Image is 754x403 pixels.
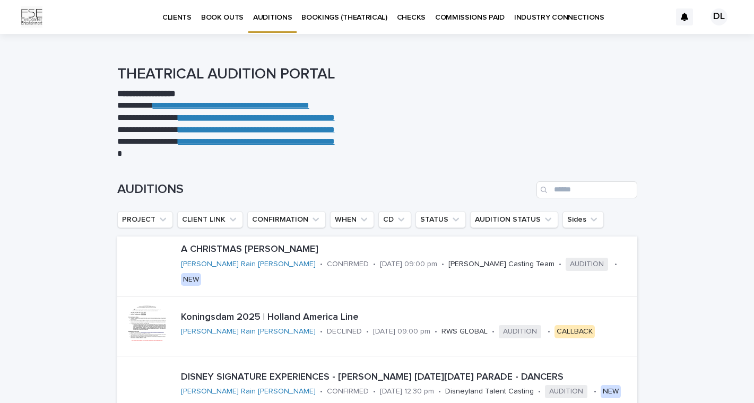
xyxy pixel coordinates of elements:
div: DL [710,8,727,25]
p: Disneyland Talent Casting [445,387,534,396]
p: DECLINED [327,327,362,336]
span: AUDITION [499,325,541,338]
button: PROJECT [117,211,173,228]
div: NEW [181,273,201,286]
p: Koningsdam 2025 | Holland America Line [181,312,633,323]
div: NEW [601,385,621,398]
p: • [548,327,550,336]
span: AUDITION [545,385,587,398]
img: Km9EesSdRbS9ajqhBzyo [21,6,42,28]
button: Sides [562,211,604,228]
a: [PERSON_NAME] Rain [PERSON_NAME] [181,327,316,336]
a: A CHRISTMAS [PERSON_NAME][PERSON_NAME] Rain [PERSON_NAME] •CONFIRMED•[DATE] 09:00 pm•[PERSON_NAME... [117,236,637,296]
button: CLIENT LINK [177,211,243,228]
p: • [492,327,495,336]
p: • [594,387,596,396]
p: CONFIRMED [327,260,369,269]
p: • [435,327,437,336]
a: [PERSON_NAME] Rain [PERSON_NAME] [181,260,316,269]
p: [DATE] 12:30 pm [380,387,434,396]
div: CALLBACK [554,325,595,338]
p: • [366,327,369,336]
button: STATUS [415,211,466,228]
p: [DATE] 09:00 pm [380,260,437,269]
p: RWS GLOBAL [441,327,488,336]
h1: THEATRICAL AUDITION PORTAL [117,66,637,84]
p: CONFIRMED [327,387,369,396]
p: • [559,260,561,269]
p: • [538,387,541,396]
p: • [614,260,617,269]
p: A CHRISTMAS [PERSON_NAME] [181,244,633,256]
p: • [438,387,441,396]
button: AUDITION STATUS [470,211,558,228]
p: DISNEY SIGNATURE EXPERIENCES - [PERSON_NAME] [DATE][DATE] PARADE - DANCERS [181,372,633,383]
p: [DATE] 09:00 pm [373,327,430,336]
button: WHEN [330,211,374,228]
p: • [373,260,376,269]
p: • [320,260,323,269]
button: CONFIRMATION [247,211,326,228]
h1: AUDITIONS [117,182,532,197]
p: • [320,387,323,396]
input: Search [536,181,637,198]
p: • [320,327,323,336]
span: AUDITION [566,258,608,271]
button: CD [378,211,411,228]
a: [PERSON_NAME] Rain [PERSON_NAME] [181,387,316,396]
a: Koningsdam 2025 | Holland America Line[PERSON_NAME] Rain [PERSON_NAME] •DECLINED•[DATE] 09:00 pm•... [117,296,637,356]
p: • [441,260,444,269]
p: • [373,387,376,396]
p: [PERSON_NAME] Casting Team [448,260,554,269]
